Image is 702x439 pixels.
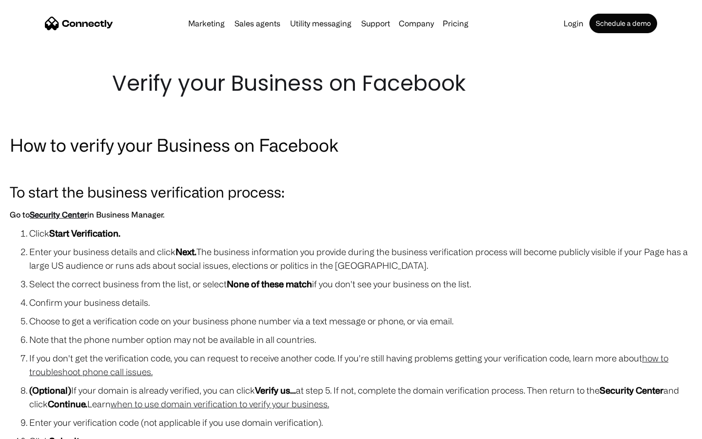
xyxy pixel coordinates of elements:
a: when to use domain verification to verify your business. [111,399,329,409]
li: Note that the phone number option may not be available in all countries. [29,333,692,346]
div: Company [399,17,434,30]
li: If your domain is already verified, you can click at step 5. If not, complete the domain verifica... [29,383,692,411]
strong: Verify us... [255,385,296,395]
a: Schedule a demo [589,14,657,33]
strong: Continue. [48,399,87,409]
ul: Language list [19,422,58,436]
a: Login [560,20,587,27]
a: Marketing [184,20,229,27]
strong: None of these match [227,279,312,289]
a: Utility messaging [286,20,355,27]
h1: Verify your Business on Facebook [112,68,590,99]
aside: Language selected: English [10,422,58,436]
strong: Next. [175,247,196,257]
strong: Security Center [600,385,663,395]
strong: (Optional) [29,385,71,395]
li: If you don't get the verification code, you can request to receive another code. If you're still ... [29,351,692,379]
strong: Start Verification. [49,228,120,238]
li: Select the correct business from the list, or select if you don't see your business on the list. [29,277,692,291]
li: Enter your business details and click The business information you provide during the business ve... [29,245,692,272]
a: Support [357,20,394,27]
a: Security Center [30,210,87,219]
a: Pricing [439,20,472,27]
p: ‍ [10,162,692,176]
a: Sales agents [231,20,284,27]
li: Enter your verification code (not applicable if you use domain verification). [29,416,692,429]
h6: Go to in Business Manager. [10,208,692,221]
h2: How to verify your Business on Facebook [10,133,692,157]
li: Click [29,226,692,240]
li: Choose to get a verification code on your business phone number via a text message or phone, or v... [29,314,692,328]
li: Confirm your business details. [29,296,692,309]
h3: To start the business verification process: [10,180,692,203]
